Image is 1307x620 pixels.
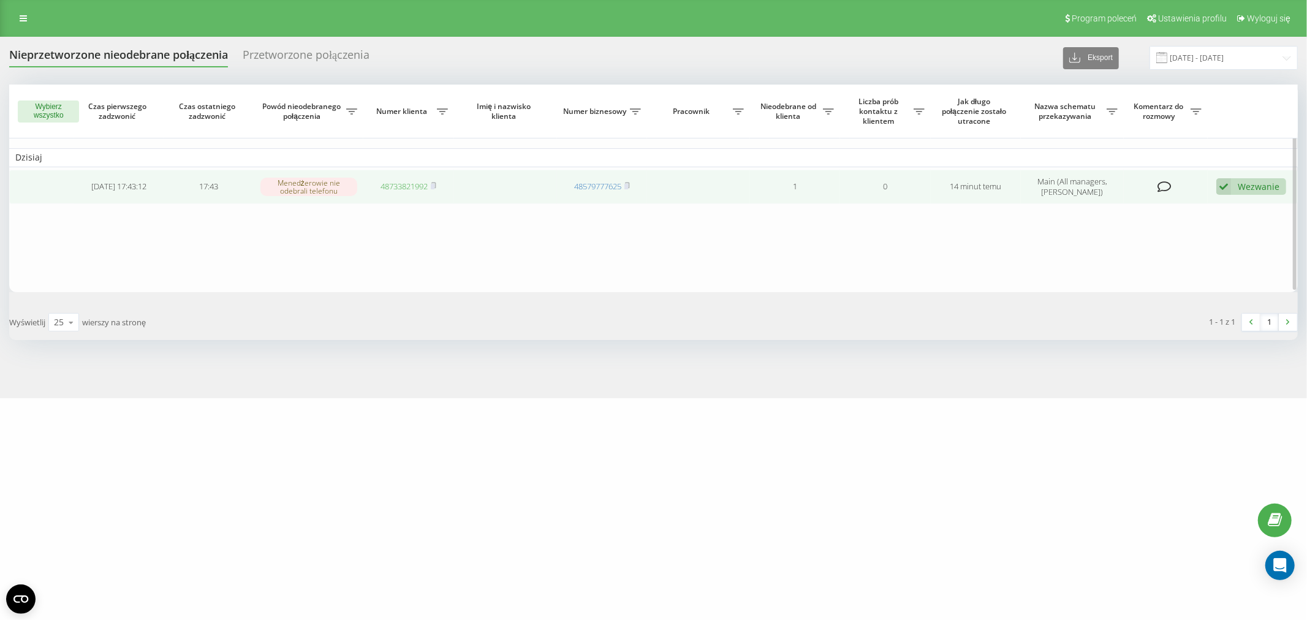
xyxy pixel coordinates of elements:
a: 1 [1260,314,1279,331]
span: wierszy na stronę [82,317,146,328]
td: Main (All managers, [PERSON_NAME]) [1021,170,1124,204]
div: 1 - 1 z 1 [1210,316,1236,328]
button: Open CMP widget [6,584,36,614]
span: Wyświetlij [9,317,45,328]
span: Powód nieodebranego połączenia [260,102,347,121]
span: Nazwa schematu przekazywania [1027,102,1107,121]
button: Eksport [1063,47,1119,69]
span: Numer biznesowy [563,107,630,116]
a: 48733821992 [381,181,428,192]
div: 25 [54,316,64,328]
button: Wybierz wszystko [18,100,79,123]
span: Numer klienta [369,107,436,116]
td: 14 minut temu [931,170,1021,204]
span: Czas ostatniego zadzwonić [174,102,244,121]
span: Liczba prób kontaktu z klientem [846,97,913,126]
span: Komentarz do rozmowy [1130,102,1191,121]
div: Nieprzetworzone nieodebrane połączenia [9,48,228,67]
div: Menedżerowie nie odebrali telefonu [260,178,357,196]
td: [DATE] 17:43:12 [74,170,164,204]
span: Ustawienia profilu [1158,13,1227,23]
span: Pracownik [653,107,733,116]
div: Wezwanie [1238,181,1279,192]
span: Program poleceń [1072,13,1137,23]
td: 1 [750,170,840,204]
span: Wyloguj się [1247,13,1290,23]
span: Imię i nazwisko klienta [464,102,546,121]
span: Nieodebrane od klienta [756,102,823,121]
div: Przetworzone połączenia [243,48,369,67]
a: 48579777625 [574,181,621,192]
span: Czas pierwszego zadzwonić [84,102,154,121]
td: Dzisiaj [9,148,1298,167]
td: 17:43 [164,170,254,204]
span: Jak długo połączenie zostało utracone [941,97,1010,126]
td: 0 [840,170,930,204]
div: Open Intercom Messenger [1265,551,1295,580]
